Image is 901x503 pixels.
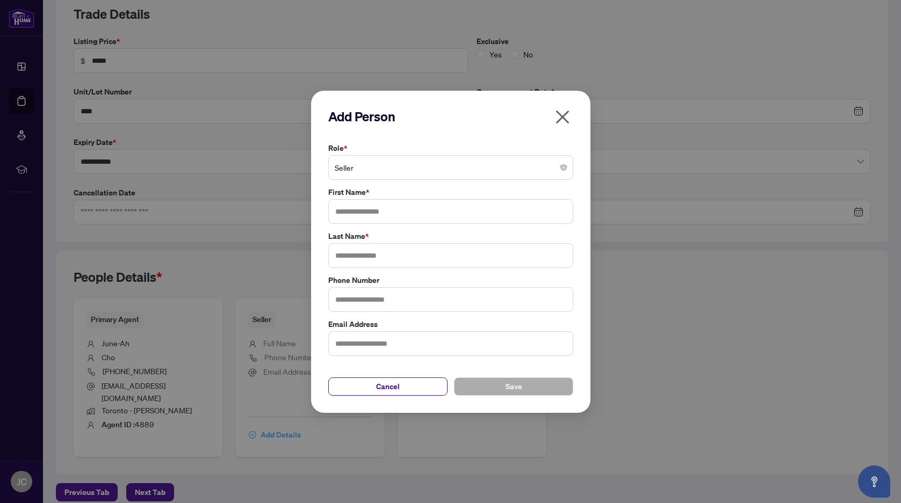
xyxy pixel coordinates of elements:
h2: Add Person [328,108,573,125]
span: close [554,108,571,126]
label: Email Address [328,318,573,330]
button: Open asap [858,465,890,498]
label: Last Name [328,230,573,242]
span: Cancel [376,377,400,395]
span: Seller [335,157,567,178]
button: Cancel [328,377,448,395]
label: Role [328,142,573,154]
label: Phone Number [328,274,573,286]
span: close-circle [560,164,567,171]
button: Save [454,377,573,395]
label: First Name [328,186,573,198]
